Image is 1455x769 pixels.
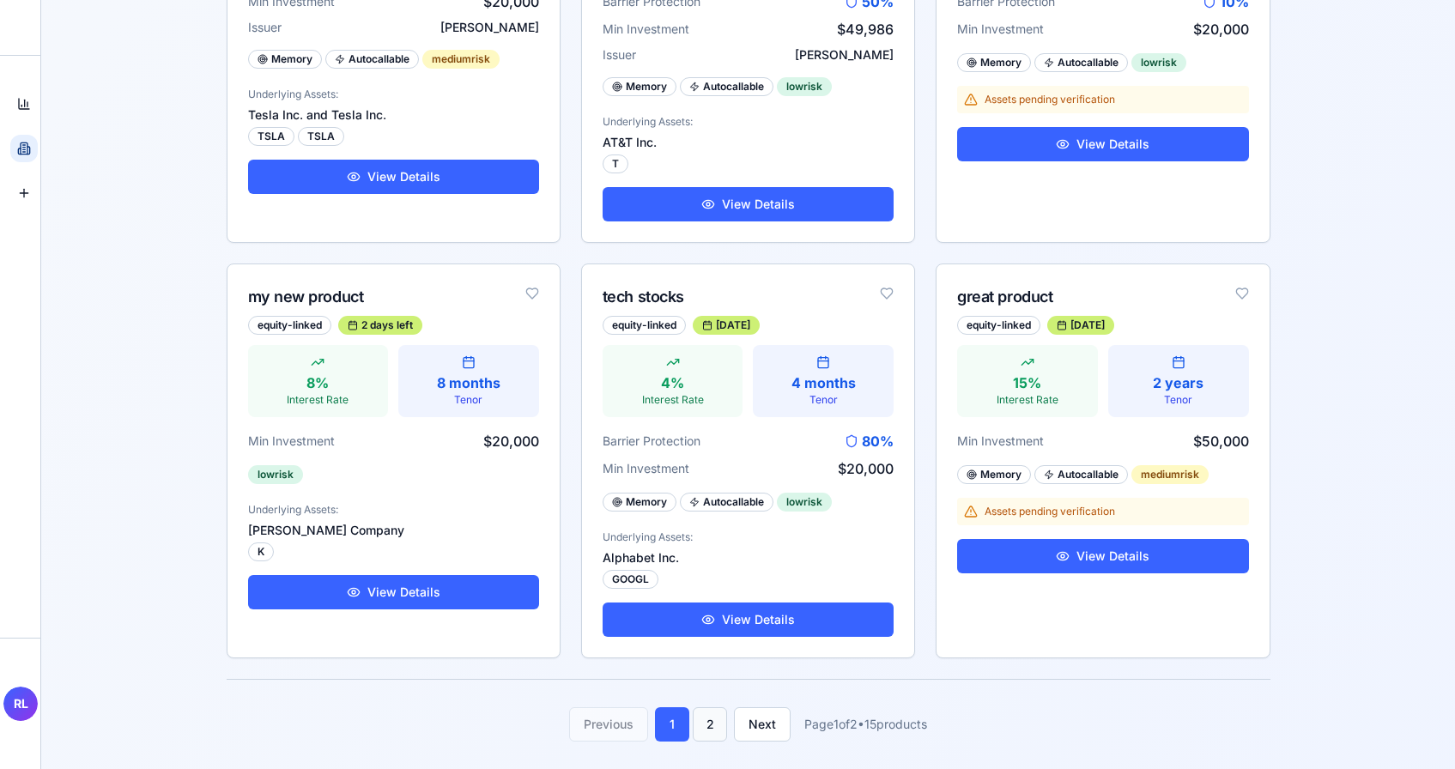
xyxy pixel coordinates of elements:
div: tech stocks [603,285,873,309]
div: equity-linked [248,316,331,335]
div: 8% [258,372,379,393]
div: Tenor [1119,393,1239,407]
span: RL [3,687,38,721]
div: 15% [967,372,1088,393]
div: low risk [777,493,832,512]
div: 4% [613,372,733,393]
div: Autocallable [1034,53,1128,72]
p: Alphabet Inc. [603,549,894,566]
div: T [603,154,628,173]
div: equity-linked [603,316,686,335]
span: Min Investment [248,433,335,450]
div: Interest Rate [258,393,379,407]
div: my new product [248,285,518,309]
div: low risk [1131,53,1186,72]
p: AT&T Inc. [603,134,894,151]
button: View Details [248,160,539,194]
div: Autocallable [1034,465,1128,484]
div: Autocallable [680,77,773,96]
div: Autocallable [680,493,773,512]
span: Issuer [248,19,282,36]
div: Memory [248,50,322,69]
span: $50,000 [1193,431,1249,451]
div: low risk [248,465,303,484]
div: Interest Rate [967,393,1088,407]
span: Min Investment [603,21,689,38]
div: low risk [777,77,832,96]
span: $20,000 [1193,19,1249,39]
span: Barrier Protection [603,433,700,450]
button: View Details [248,575,539,609]
div: Memory [603,77,676,96]
button: View Details [603,187,894,221]
div: 8 months [409,372,529,393]
div: 2 days left [338,316,422,335]
span: Underlying Assets: [248,88,338,100]
span: [PERSON_NAME] [795,46,894,64]
span: $20,000 [838,458,894,479]
button: View Details [957,539,1248,573]
div: Page 1 of 2 • 15 products [804,716,927,733]
span: Underlying Assets: [248,503,338,516]
span: Min Investment [957,21,1044,38]
button: 1 [655,707,689,742]
button: RL [3,666,37,742]
div: [DATE] [1047,316,1114,335]
span: Min Investment [603,460,689,477]
span: [PERSON_NAME] [440,19,539,36]
div: [DATE] [693,316,760,335]
span: $20,000 [483,431,539,451]
button: View Details [957,127,1248,161]
span: $49,986 [837,19,894,39]
span: Underlying Assets: [603,530,693,543]
div: 2 years [1119,372,1239,393]
span: 80 % [862,431,894,451]
p: [PERSON_NAME] Company [248,522,539,539]
div: Autocallable [325,50,419,69]
p: Tesla Inc. and Tesla Inc. [248,106,539,124]
div: TSLA [298,127,344,146]
div: medium risk [422,50,500,69]
div: Interest Rate [613,393,733,407]
span: Assets pending verification [985,505,1115,518]
span: Min Investment [957,433,1044,450]
div: 4 months [763,372,883,393]
button: View Details [603,602,894,637]
div: Memory [957,465,1031,484]
div: GOOGL [603,570,658,589]
button: 2 [693,707,727,742]
div: medium risk [1131,465,1209,484]
span: Issuer [603,46,636,64]
span: Assets pending verification [985,93,1115,106]
button: Next [734,707,791,742]
span: Underlying Assets: [603,115,693,128]
div: K [248,542,274,561]
div: equity-linked [957,316,1040,335]
div: Memory [603,493,676,512]
div: Tenor [763,393,883,407]
div: TSLA [248,127,294,146]
div: great product [957,285,1228,309]
div: Memory [957,53,1031,72]
div: Tenor [409,393,529,407]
